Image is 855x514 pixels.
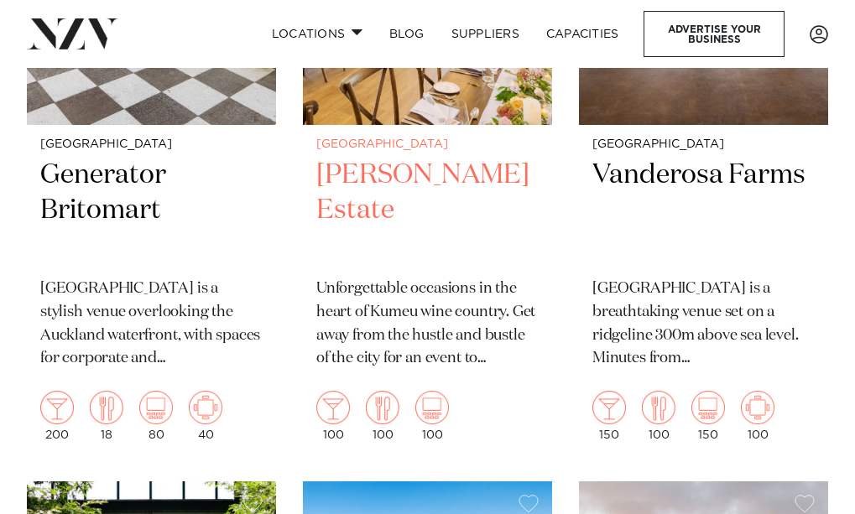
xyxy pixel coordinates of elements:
p: Unforgettable occasions in the heart of Kumeu wine country. Get away from the hustle and bustle o... [316,278,539,371]
img: meeting.png [741,391,774,424]
div: 100 [741,391,774,441]
a: Locations [258,16,376,52]
small: [GEOGRAPHIC_DATA] [40,138,263,151]
img: cocktail.png [40,391,74,424]
img: dining.png [366,391,399,424]
img: theatre.png [415,391,449,424]
img: cocktail.png [592,391,626,424]
img: theatre.png [139,391,173,424]
img: meeting.png [189,391,222,424]
h2: Vanderosa Farms [592,158,815,264]
small: [GEOGRAPHIC_DATA] [316,138,539,151]
div: 40 [189,391,222,441]
div: 100 [366,391,399,441]
p: [GEOGRAPHIC_DATA] is a breathtaking venue set on a ridgeline 300m above sea level. Minutes from [... [592,278,815,371]
div: 100 [642,391,675,441]
div: 150 [592,391,626,441]
img: nzv-logo.png [27,18,118,49]
a: SUPPLIERS [438,16,533,52]
img: dining.png [90,391,123,424]
div: 200 [40,391,74,441]
img: dining.png [642,391,675,424]
img: cocktail.png [316,391,350,424]
a: Advertise your business [644,11,785,57]
div: 18 [90,391,123,441]
h2: [PERSON_NAME] Estate [316,158,539,264]
small: [GEOGRAPHIC_DATA] [592,138,815,151]
p: [GEOGRAPHIC_DATA] is a stylish venue overlooking the Auckland waterfront, with spaces for corpora... [40,278,263,371]
div: 150 [691,391,725,441]
a: Capacities [533,16,633,52]
div: 100 [316,391,350,441]
a: BLOG [376,16,438,52]
div: 80 [139,391,173,441]
img: theatre.png [691,391,725,424]
div: 100 [415,391,449,441]
h2: Generator Britomart [40,158,263,264]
